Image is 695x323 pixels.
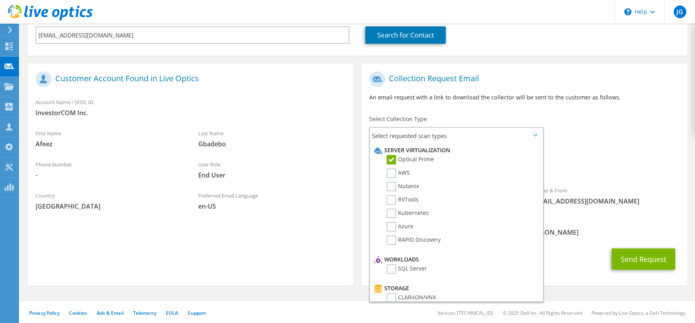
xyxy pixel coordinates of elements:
label: Kubernetes [387,209,429,218]
svg: \n [624,8,631,15]
li: Powered by Live Optics, a Dell Technology [592,310,686,316]
label: Select Collection Type [369,115,427,123]
div: Sender & From [524,182,687,209]
div: First Name [28,125,190,152]
span: Select requested scan types [370,128,543,144]
h1: Customer Account Found in Live Optics [36,71,342,87]
span: [GEOGRAPHIC_DATA] [36,202,182,211]
span: [EMAIL_ADDRESS][DOMAIN_NAME] [532,197,679,205]
span: JG [674,6,686,18]
label: Azure [387,222,413,232]
label: AWS [387,168,410,178]
a: Ads & Email [97,310,124,316]
li: Server Virtualization [372,146,539,155]
label: CLARiiON/VNX [387,293,436,302]
a: Support [188,310,206,316]
div: To [361,182,524,209]
div: Preferred Email Language [190,187,353,215]
p: An email request with a link to download the collector will be sent to the customer as follows. [369,93,679,102]
a: Privacy Policy [29,310,60,316]
li: Storage [372,284,539,293]
div: User Role [190,156,353,183]
button: Send Request [612,248,675,270]
a: Search for Contact [365,26,446,44]
div: Country [28,187,190,215]
span: en-US [198,202,345,211]
a: Cookies [69,310,87,316]
div: Account Name / SFDC ID [28,94,353,121]
div: CC & Reply To [361,213,687,241]
label: Nutanix [387,182,419,191]
label: RAPID Discovery [387,235,441,245]
div: Last Name [190,125,353,152]
label: Optical Prime [387,155,434,164]
span: - [36,171,182,179]
span: End User [198,171,345,179]
a: Telemetry [133,310,156,316]
li: Version: [TECHNICAL_ID] [438,310,493,316]
span: InvestorCOM Inc. [36,108,346,117]
li: Workloads [372,255,539,264]
li: © 2025 Dell Inc. All Rights Reserved [503,310,582,316]
span: Afeez [36,140,182,148]
a: EULA [166,310,178,316]
div: Requested Collections [361,147,687,178]
h1: Collection Request Email [369,71,675,87]
div: Phone Number [28,156,190,183]
label: SQL Server [387,264,427,274]
label: RVTools [387,195,419,205]
span: Gbadebo [198,140,345,148]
